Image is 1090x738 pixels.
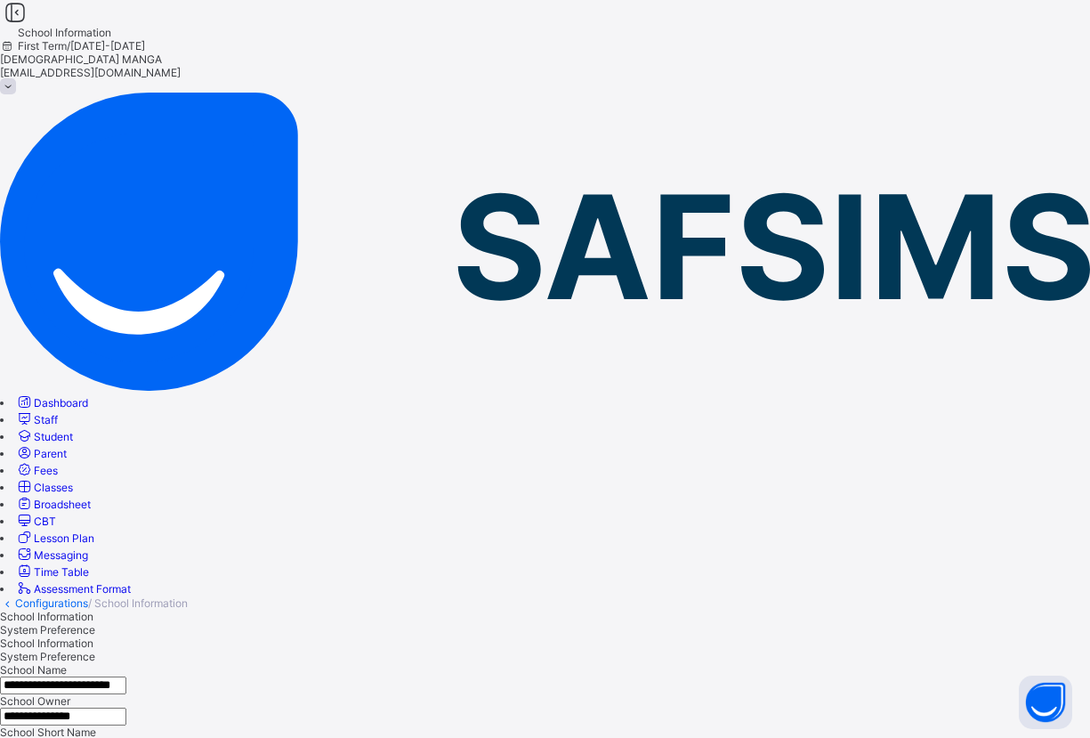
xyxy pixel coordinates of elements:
span: School Information [18,26,111,39]
span: Student [34,430,73,443]
a: Staff [15,413,58,426]
span: Time Table [34,565,89,579]
span: CBT [34,515,56,528]
span: Lesson Plan [34,531,94,545]
span: Staff [34,413,58,426]
a: Configurations [15,596,88,610]
a: Classes [15,481,73,494]
span: / School Information [88,596,188,610]
span: Dashboard [34,396,88,410]
a: Lesson Plan [15,531,94,545]
a: Messaging [15,548,88,562]
a: Parent [15,447,67,460]
a: Student [15,430,73,443]
a: Fees [15,464,58,477]
span: Classes [34,481,73,494]
a: Assessment Format [15,582,131,596]
a: Broadsheet [15,498,91,511]
span: Fees [34,464,58,477]
span: Messaging [34,548,88,562]
span: Broadsheet [34,498,91,511]
span: Assessment Format [34,582,131,596]
a: CBT [15,515,56,528]
a: Time Table [15,565,89,579]
a: Dashboard [15,396,88,410]
span: Parent [34,447,67,460]
button: Open asap [1019,676,1072,729]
